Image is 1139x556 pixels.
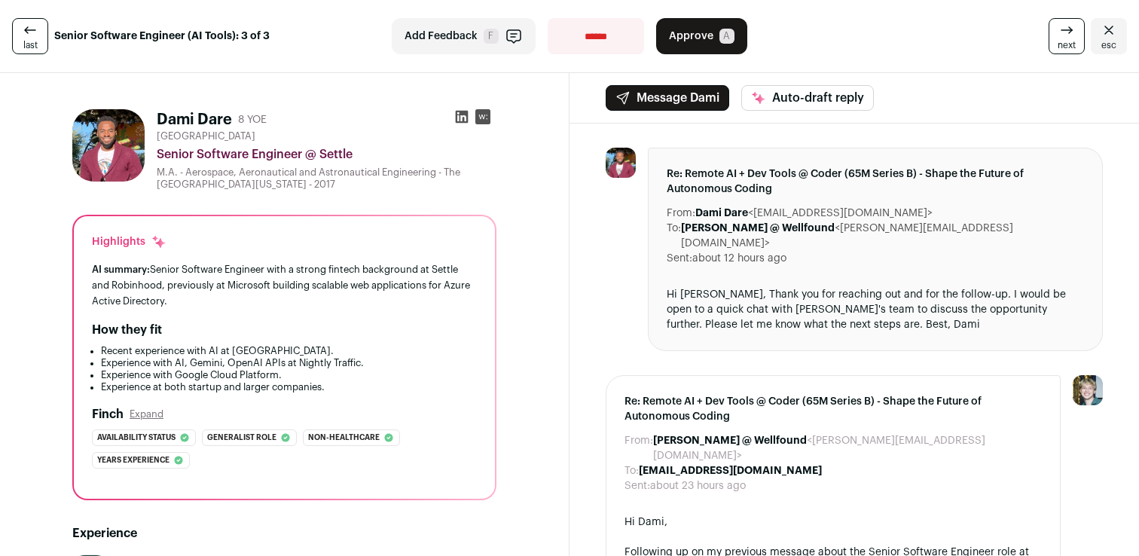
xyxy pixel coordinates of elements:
[1058,39,1076,51] span: next
[157,166,496,191] div: M.A. - Aerospace, Aeronautical and Astronautical Engineering - The [GEOGRAPHIC_DATA][US_STATE] - ...
[101,357,477,369] li: Experience with AI, Gemini, OpenAI APIs at Nightly Traffic.
[667,251,692,266] dt: Sent:
[157,109,232,130] h1: Dami Dare
[681,221,1084,251] dd: <[PERSON_NAME][EMAIL_ADDRESS][DOMAIN_NAME]>
[667,287,1084,332] div: Hi [PERSON_NAME], Thank you for reaching out and for the follow-up. I would be open to a quick ch...
[72,524,496,542] h2: Experience
[653,433,1042,463] dd: <[PERSON_NAME][EMAIL_ADDRESS][DOMAIN_NAME]>
[238,112,267,127] div: 8 YOE
[624,478,650,493] dt: Sent:
[92,264,150,274] span: AI summary:
[695,208,748,218] b: Dami Dare
[130,408,163,420] button: Expand
[92,261,477,309] div: Senior Software Engineer with a strong fintech background at Settle and Robinhood, previously at ...
[12,18,48,54] a: last
[392,18,536,54] button: Add Feedback F
[157,145,496,163] div: Senior Software Engineer @ Settle
[101,345,477,357] li: Recent experience with AI at [GEOGRAPHIC_DATA].
[157,130,255,142] span: [GEOGRAPHIC_DATA]
[97,430,176,445] span: Availability status
[650,478,746,493] dd: about 23 hours ago
[624,394,1042,424] span: Re: Remote AI + Dev Tools @ Coder (65M Series B) - Shape the Future of Autonomous Coding
[484,29,499,44] span: F
[207,430,276,445] span: Generalist role
[624,463,639,478] dt: To:
[405,29,478,44] span: Add Feedback
[719,29,734,44] span: A
[692,251,786,266] dd: about 12 hours ago
[92,321,162,339] h2: How they fit
[1049,18,1085,54] a: next
[606,148,636,178] img: 5a78b59b503741bbf9fd7e08a6306564eb61ae2285908e1b3e3947692f50ba8c.jpg
[639,466,822,476] b: [EMAIL_ADDRESS][DOMAIN_NAME]
[667,206,695,221] dt: From:
[101,381,477,393] li: Experience at both startup and larger companies.
[741,85,874,111] button: Auto-draft reply
[667,221,681,251] dt: To:
[54,29,270,44] strong: Senior Software Engineer (AI Tools): 3 of 3
[624,433,653,463] dt: From:
[653,435,807,446] b: [PERSON_NAME] @ Wellfound
[1101,39,1116,51] span: esc
[23,39,38,51] span: last
[308,430,380,445] span: Non-healthcare
[667,166,1084,197] span: Re: Remote AI + Dev Tools @ Coder (65M Series B) - Shape the Future of Autonomous Coding
[1073,375,1103,405] img: 6494470-medium_jpg
[92,405,124,423] h2: Finch
[606,85,729,111] button: Message Dami
[669,29,713,44] span: Approve
[681,223,835,234] b: [PERSON_NAME] @ Wellfound
[97,453,169,468] span: Years experience
[92,234,166,249] div: Highlights
[101,369,477,381] li: Experience with Google Cloud Platform.
[695,206,933,221] dd: <[EMAIL_ADDRESS][DOMAIN_NAME]>
[624,515,1042,530] div: Hi Dami,
[656,18,747,54] button: Approve A
[1091,18,1127,54] a: Close
[72,109,145,182] img: 5a78b59b503741bbf9fd7e08a6306564eb61ae2285908e1b3e3947692f50ba8c.jpg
